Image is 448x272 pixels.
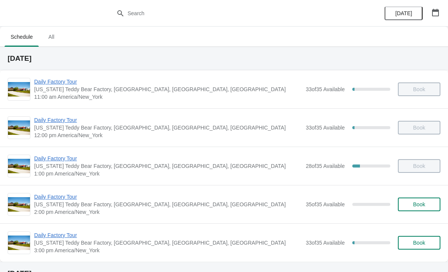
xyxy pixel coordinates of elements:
[395,10,412,16] span: [DATE]
[34,247,302,254] span: 3:00 pm America/New_York
[8,82,30,97] img: Daily Factory Tour | Vermont Teddy Bear Factory, Shelburne Road, Shelburne, VT, USA | 11:00 am Am...
[8,120,30,135] img: Daily Factory Tour | Vermont Teddy Bear Factory, Shelburne Road, Shelburne, VT, USA | 12:00 pm Am...
[34,170,302,177] span: 1:00 pm America/New_York
[398,198,440,211] button: Book
[34,93,302,101] span: 11:00 am America/New_York
[306,201,345,207] span: 35 of 35 Available
[8,236,30,250] img: Daily Factory Tour | Vermont Teddy Bear Factory, Shelburne Road, Shelburne, VT, USA | 3:00 pm Ame...
[413,240,425,246] span: Book
[8,55,440,62] h2: [DATE]
[34,124,302,131] span: [US_STATE] Teddy Bear Factory, [GEOGRAPHIC_DATA], [GEOGRAPHIC_DATA], [GEOGRAPHIC_DATA]
[385,6,423,20] button: [DATE]
[413,201,425,207] span: Book
[34,162,302,170] span: [US_STATE] Teddy Bear Factory, [GEOGRAPHIC_DATA], [GEOGRAPHIC_DATA], [GEOGRAPHIC_DATA]
[34,208,302,216] span: 2:00 pm America/New_York
[306,125,345,131] span: 33 of 35 Available
[398,236,440,250] button: Book
[306,240,345,246] span: 33 of 35 Available
[34,231,302,239] span: Daily Factory Tour
[306,163,345,169] span: 28 of 35 Available
[8,159,30,174] img: Daily Factory Tour | Vermont Teddy Bear Factory, Shelburne Road, Shelburne, VT, USA | 1:00 pm Ame...
[34,155,302,162] span: Daily Factory Tour
[5,30,39,44] span: Schedule
[34,85,302,93] span: [US_STATE] Teddy Bear Factory, [GEOGRAPHIC_DATA], [GEOGRAPHIC_DATA], [GEOGRAPHIC_DATA]
[42,30,61,44] span: All
[34,78,302,85] span: Daily Factory Tour
[127,6,336,20] input: Search
[34,239,302,247] span: [US_STATE] Teddy Bear Factory, [GEOGRAPHIC_DATA], [GEOGRAPHIC_DATA], [GEOGRAPHIC_DATA]
[306,86,345,92] span: 33 of 35 Available
[34,201,302,208] span: [US_STATE] Teddy Bear Factory, [GEOGRAPHIC_DATA], [GEOGRAPHIC_DATA], [GEOGRAPHIC_DATA]
[34,131,302,139] span: 12:00 pm America/New_York
[8,197,30,212] img: Daily Factory Tour | Vermont Teddy Bear Factory, Shelburne Road, Shelburne, VT, USA | 2:00 pm Ame...
[34,116,302,124] span: Daily Factory Tour
[34,193,302,201] span: Daily Factory Tour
